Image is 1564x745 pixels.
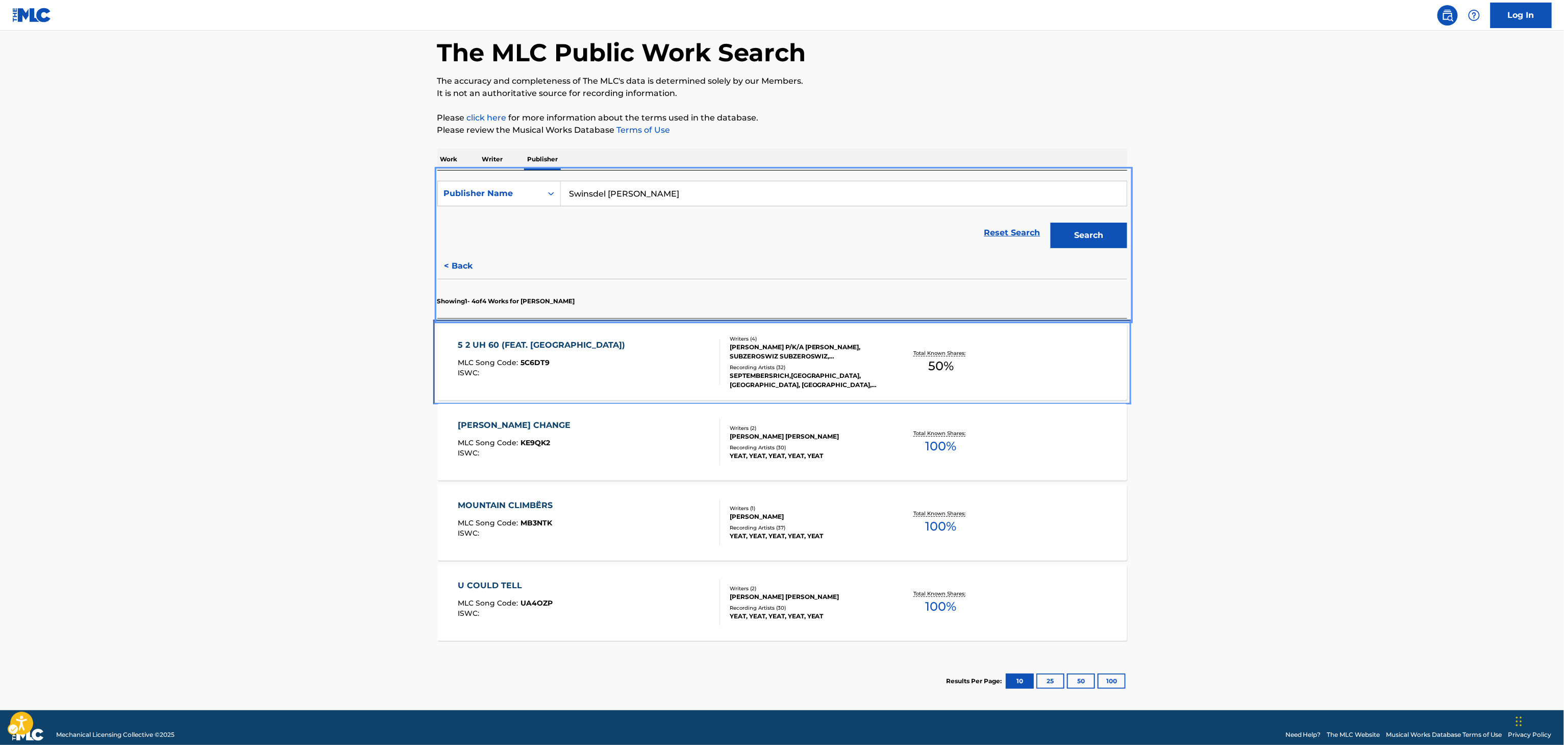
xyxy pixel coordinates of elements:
[1006,674,1034,689] button: 10
[479,149,506,170] p: Writer
[520,438,550,447] span: KE9QK2
[1442,9,1454,21] img: search
[444,187,536,200] div: Publisher Name
[561,181,1127,206] input: Search...
[520,598,553,608] span: UA4OZP
[458,598,520,608] span: MLC Song Code :
[437,253,499,279] button: < Back
[437,484,1127,561] a: MOUNTAIN CLIMBËRSMLC Song Code:MB3NTKISWC:Writers (1)[PERSON_NAME]Recording Artists (37)YEAT, YEA...
[730,444,884,451] div: Recording Artists ( 30 )
[12,8,52,22] img: MLC Logo
[928,357,954,375] span: 50 %
[1051,223,1127,248] button: Search
[1513,696,1564,745] div: Chat Widget
[730,512,884,521] div: [PERSON_NAME]
[1516,706,1522,737] div: Drag
[730,371,884,390] div: SEPTEMBERSRICH,[GEOGRAPHIC_DATA], [GEOGRAPHIC_DATA], [GEOGRAPHIC_DATA], [GEOGRAPHIC_DATA], [GEOGR...
[458,448,482,458] span: ISWC :
[458,438,520,447] span: MLC Song Code :
[458,368,482,377] span: ISWC :
[437,124,1127,136] p: Please review the Musical Works Database
[1327,730,1380,739] a: The MLC Website
[914,349,969,357] p: Total Known Shares:
[730,343,884,361] div: [PERSON_NAME] P/K/A [PERSON_NAME], SUBZEROSWIZ SUBZEROSWIZ, [PERSON_NAME], CANYON [PERSON_NAME]
[1508,730,1552,739] a: Privacy Policy
[730,424,884,432] div: Writers ( 2 )
[520,358,550,367] span: 5C6DT9
[730,612,884,621] div: YEAT, YEAT, YEAT, YEAT, YEAT
[730,532,884,541] div: YEAT, YEAT, YEAT, YEAT, YEAT
[1491,3,1552,28] a: Log In
[437,564,1127,641] a: U COULD TELLMLC Song Code:UA4OZPISWC:Writers (2)[PERSON_NAME] [PERSON_NAME]Recording Artists (30)...
[979,222,1046,244] a: Reset Search
[542,181,560,206] div: On
[467,113,507,123] a: Music industry terminology | mechanical licensing collective
[730,364,884,371] div: Recording Artists ( 32 )
[1098,674,1126,689] button: 100
[437,112,1127,124] p: Please for more information about the terms used in the database.
[458,580,553,592] div: U COULD TELL
[1386,730,1502,739] a: Musical Works Database Terms of Use
[914,429,969,437] p: Total Known Shares:
[730,585,884,592] div: Writers ( 2 )
[914,510,969,517] p: Total Known Shares:
[458,518,520,527] span: MLC Song Code :
[730,504,884,512] div: Writers ( 1 )
[947,677,1005,686] p: Results Per Page:
[1285,730,1321,739] a: Need Help?
[437,324,1127,400] a: 5 2 UH 60 (FEAT. [GEOGRAPHIC_DATA])MLC Song Code:5C6DT9ISWC:Writers (4)[PERSON_NAME] P/K/A [PERSO...
[1067,674,1095,689] button: 50
[458,339,630,351] div: 5 2 UH 60 (FEAT. [GEOGRAPHIC_DATA])
[437,404,1127,480] a: [PERSON_NAME] CHANGEMLC Song Code:KE9QK2ISWC:Writers (2)[PERSON_NAME] [PERSON_NAME]Recording Arti...
[525,149,561,170] p: Publisher
[926,517,957,536] span: 100 %
[458,528,482,538] span: ISWC :
[730,451,884,461] div: YEAT, YEAT, YEAT, YEAT, YEAT
[458,419,576,431] div: [PERSON_NAME] CHANGE
[437,149,461,170] p: Work
[437,75,1127,87] p: The accuracy and completeness of The MLC's data is determined solely by our Members.
[458,358,520,367] span: MLC Song Code :
[12,729,44,741] img: logo
[458,609,482,618] span: ISWC :
[520,518,552,527] span: MB3NTK
[1513,696,1564,745] iframe: Hubspot Iframe
[730,432,884,441] div: [PERSON_NAME] [PERSON_NAME]
[730,604,884,612] div: Recording Artists ( 30 )
[437,87,1127,100] p: It is not an authoritative source for recording information.
[1468,9,1480,21] img: help
[730,524,884,532] div: Recording Artists ( 37 )
[730,592,884,602] div: [PERSON_NAME] [PERSON_NAME]
[730,335,884,343] div: Writers ( 4 )
[615,125,671,135] a: Terms of Use
[437,37,806,68] h1: The MLC Public Work Search
[914,590,969,597] p: Total Known Shares:
[926,597,957,616] span: 100 %
[1036,674,1064,689] button: 25
[458,499,558,512] div: MOUNTAIN CLIMBËRS
[56,730,175,739] span: Mechanical Licensing Collective © 2025
[437,181,1127,253] form: Search Form
[926,437,957,455] span: 100 %
[437,297,575,306] p: Showing 1 - 4 of 4 Works for [PERSON_NAME]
